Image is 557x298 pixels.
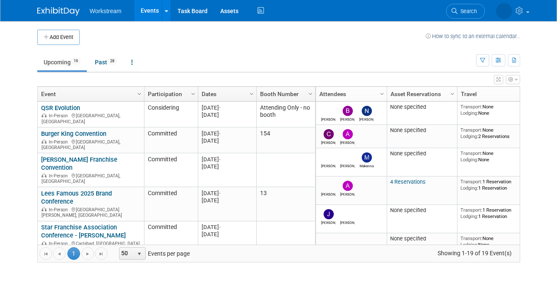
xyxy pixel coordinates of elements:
a: Burger King Convention [41,130,106,138]
td: Committed [144,221,198,250]
div: [DATE] [202,137,252,144]
a: [PERSON_NAME] Franchise Convention [41,156,117,171]
td: 154 [256,127,315,153]
div: Xavier Montalvo [321,191,336,196]
span: 28 [108,58,117,64]
span: Column Settings [449,91,456,97]
a: QSR Evolution [41,104,80,112]
a: Travel [461,87,532,101]
div: [DATE] [202,231,252,238]
div: None None [460,150,534,163]
td: 13 [256,187,315,221]
img: Jacob Davis [324,209,334,219]
div: [GEOGRAPHIC_DATA], [GEOGRAPHIC_DATA] [41,138,140,151]
span: Go to the last page [98,251,105,257]
div: [DATE] [202,223,252,231]
a: Go to the next page [81,247,94,260]
img: Nicole Kim [362,106,372,116]
span: Search [457,8,477,14]
a: Past28 [89,54,123,70]
div: Makenna Clark [359,163,374,168]
a: Attendees [319,87,381,101]
span: Lodging: [460,242,478,248]
div: Marcelo Pinto [321,116,336,121]
img: In-Person Event [42,241,47,245]
a: Search [446,4,485,19]
a: 4 Reservations [390,179,426,185]
div: [DATE] [202,197,252,204]
span: - [219,224,221,230]
div: [DATE] [202,104,252,111]
div: Carlsbad, [GEOGRAPHIC_DATA] [41,240,140,247]
span: None specified [390,104,426,110]
span: In-Person [49,207,70,212]
span: Go to the previous page [56,251,63,257]
div: [DATE] [202,156,252,163]
span: None specified [390,235,426,242]
img: In-Person Event [42,207,47,211]
span: Go to the next page [84,251,91,257]
div: Benjamin Guyaux [340,116,355,121]
div: Nicole Kim [359,116,374,121]
div: None None [460,235,534,248]
span: Lodging: [460,157,478,163]
div: [GEOGRAPHIC_DATA], [GEOGRAPHIC_DATA] [41,172,140,185]
div: [DATE] [202,190,252,197]
span: In-Person [49,173,70,179]
div: [DATE] [202,111,252,119]
span: Transport: [460,235,482,241]
img: Tatia Meghdadi [496,3,512,19]
span: None specified [390,207,426,213]
span: Column Settings [307,91,314,97]
span: In-Person [49,139,70,145]
a: Column Settings [448,87,457,99]
span: Lodging: [460,185,478,191]
div: Xavier Montalvo [340,163,355,168]
span: Events per page [108,247,198,260]
img: Jean Rocha [343,209,353,219]
img: Makenna Clark [362,152,372,163]
span: Lodging: [460,213,478,219]
span: Lodging: [460,133,478,139]
img: Andrew Walters [343,181,353,191]
td: Attending Only - no booth [256,102,315,127]
span: Column Settings [379,91,385,97]
div: None None [460,104,534,116]
a: Lees Famous 2025 Brand Conference [41,190,112,205]
img: Marcelo Pinto [324,106,334,116]
span: Showing 1-19 of 19 Event(s) [430,247,519,259]
td: Committed [144,187,198,221]
a: Column Settings [188,87,198,99]
div: Andrew Walters [340,191,355,196]
div: [GEOGRAPHIC_DATA], [GEOGRAPHIC_DATA] [41,112,140,124]
span: Transport: [460,179,482,185]
img: Andrew Walters [343,129,353,139]
img: Josh Lu [324,152,334,163]
div: 1 Reservation 1 Reservation [460,179,534,191]
span: Workstream [90,8,122,14]
div: Jacob Davis [321,219,336,225]
span: Go to the first page [42,251,49,257]
span: - [219,130,221,137]
div: Chris Connelly [321,139,336,145]
td: Committed [144,127,198,153]
div: [DATE] [202,130,252,137]
span: In-Person [49,113,70,119]
img: In-Person Event [42,173,47,177]
span: select [136,251,143,257]
img: Austin Truong [324,237,334,248]
a: Column Settings [377,87,387,99]
img: In-Person Event [42,113,47,117]
a: Star Franchise Association Conference - [PERSON_NAME] [41,223,126,239]
a: Column Settings [247,87,256,99]
div: Andrew Walters [340,139,355,145]
a: Participation [148,87,192,101]
a: Dates [202,87,251,101]
img: Xavier Montalvo [324,181,334,191]
img: Chris Connelly [324,129,334,139]
span: 1 [67,247,80,260]
div: [GEOGRAPHIC_DATA][PERSON_NAME], [GEOGRAPHIC_DATA] [41,206,140,218]
span: Transport: [460,207,482,213]
img: In-Person Event [42,139,47,143]
span: Column Settings [136,91,143,97]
